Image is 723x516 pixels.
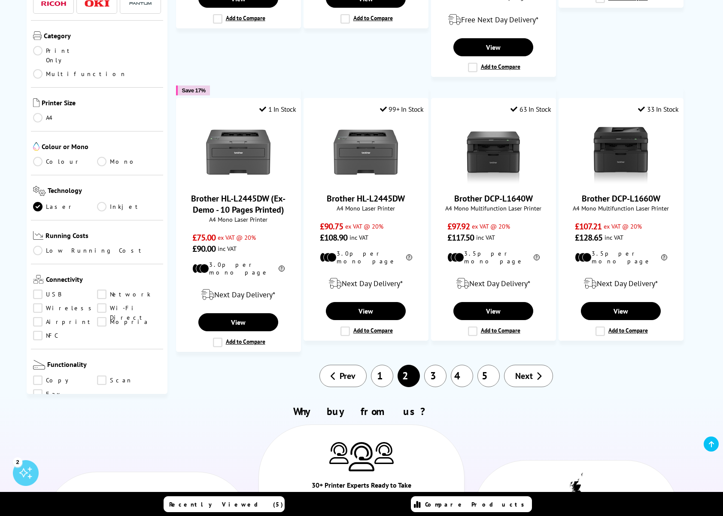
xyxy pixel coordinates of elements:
[46,275,161,285] span: Connectivity
[259,105,296,113] div: 1 In Stock
[468,327,520,336] label: Add to Compare
[589,177,653,186] a: Brother DCP-L1660W
[33,202,97,211] a: Laser
[563,272,679,296] div: modal_delivery
[218,244,237,253] span: inc VAT
[453,38,533,56] a: View
[308,272,424,296] div: modal_delivery
[451,365,473,387] a: 4
[33,331,97,340] a: NFC
[97,376,161,385] a: Scan
[46,231,161,242] span: Running Costs
[380,105,424,113] div: 99+ In Stock
[176,85,210,95] button: Save 17%
[581,302,661,320] a: View
[48,186,161,198] span: Technology
[604,222,642,230] span: ex VAT @ 20%
[349,442,374,472] img: Printer Experts
[206,120,270,184] img: Brother HL-L2445DW (Ex-Demo - 10 Pages Printed)
[454,193,533,204] a: Brother DCP-L1640W
[453,302,533,320] a: View
[345,222,383,230] span: ex VAT @ 20%
[320,250,412,265] li: 3.0p per mono page
[436,272,551,296] div: modal_delivery
[589,120,653,184] img: Brother DCP-L1660W
[33,31,42,40] img: Category
[340,370,355,382] span: Prev
[213,338,265,347] label: Add to Compare
[192,243,216,254] span: £90.00
[97,303,161,313] a: Wi-Fi Direct
[310,480,413,505] div: 30+ Printer Experts Ready to Take Your Call
[329,442,349,464] img: Printer Experts
[42,142,161,153] span: Colour or Mono
[182,87,206,94] span: Save 17%
[563,204,679,212] span: A4 Mono Multifunction Laser Printer
[477,365,500,387] a: 5
[461,177,526,186] a: Brother DCP-L1640W
[33,46,97,65] a: Print Only
[33,98,39,107] img: Printer Size
[213,14,265,24] label: Add to Compare
[206,177,270,186] a: Brother HL-L2445DW (Ex-Demo - 10 Pages Printed)
[334,177,398,186] a: Brother HL-L2445DW
[218,233,256,241] span: ex VAT @ 20%
[308,204,424,212] span: A4 Mono Laser Printer
[33,157,97,166] a: Colour
[461,120,526,184] img: Brother DCP-L1640W
[169,501,283,508] span: Recently Viewed (5)
[181,215,296,223] span: A4 Mono Laser Printer
[320,221,343,232] span: £90.75
[575,232,603,243] span: £128.65
[33,275,44,284] img: Connectivity
[425,501,529,508] span: Compare Products
[447,250,540,265] li: 3.5p per mono page
[319,365,367,387] a: Prev
[472,222,510,230] span: ex VAT @ 20%
[192,232,216,243] span: £75.00
[320,232,348,243] span: £108.90
[515,370,533,382] span: Next
[33,303,97,313] a: Wireless
[97,317,161,327] a: Mopria
[510,105,551,113] div: 63 In Stock
[564,473,588,512] img: UK tax payer
[13,457,22,467] div: 2
[33,290,97,299] a: USB
[447,232,474,243] span: £117.50
[33,186,46,196] img: Technology
[33,69,127,79] a: Multifunction
[371,365,393,387] a: 1
[575,221,602,232] span: £107.21
[374,442,394,464] img: Printer Experts
[349,233,368,241] span: inc VAT
[191,193,286,215] a: Brother HL-L2445DW (Ex-Demo - 10 Pages Printed)
[605,233,623,241] span: inc VAT
[468,63,520,72] label: Add to Compare
[181,283,296,307] div: modal_delivery
[33,231,43,240] img: Running Costs
[436,204,551,212] span: A4 Mono Multifunction Laser Printer
[33,376,97,385] a: Copy
[42,98,161,109] span: Printer Size
[327,193,405,204] a: Brother HL-L2445DW
[97,157,161,166] a: Mono
[164,496,285,512] a: Recently Viewed (5)
[436,8,551,32] div: modal_delivery
[340,14,393,24] label: Add to Compare
[334,120,398,184] img: Brother HL-L2445DW
[44,31,161,42] span: Category
[476,233,495,241] span: inc VAT
[424,365,447,387] a: 3
[33,389,97,399] a: Fax
[33,142,39,151] img: Colour or Mono
[47,360,161,371] span: Functionality
[33,317,97,327] a: Airprint
[595,327,648,336] label: Add to Compare
[198,313,278,331] a: View
[411,496,532,512] a: Compare Products
[326,302,406,320] a: View
[40,405,684,418] h2: Why buy from us?
[504,365,553,387] a: Next
[33,246,161,255] a: Low Running Cost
